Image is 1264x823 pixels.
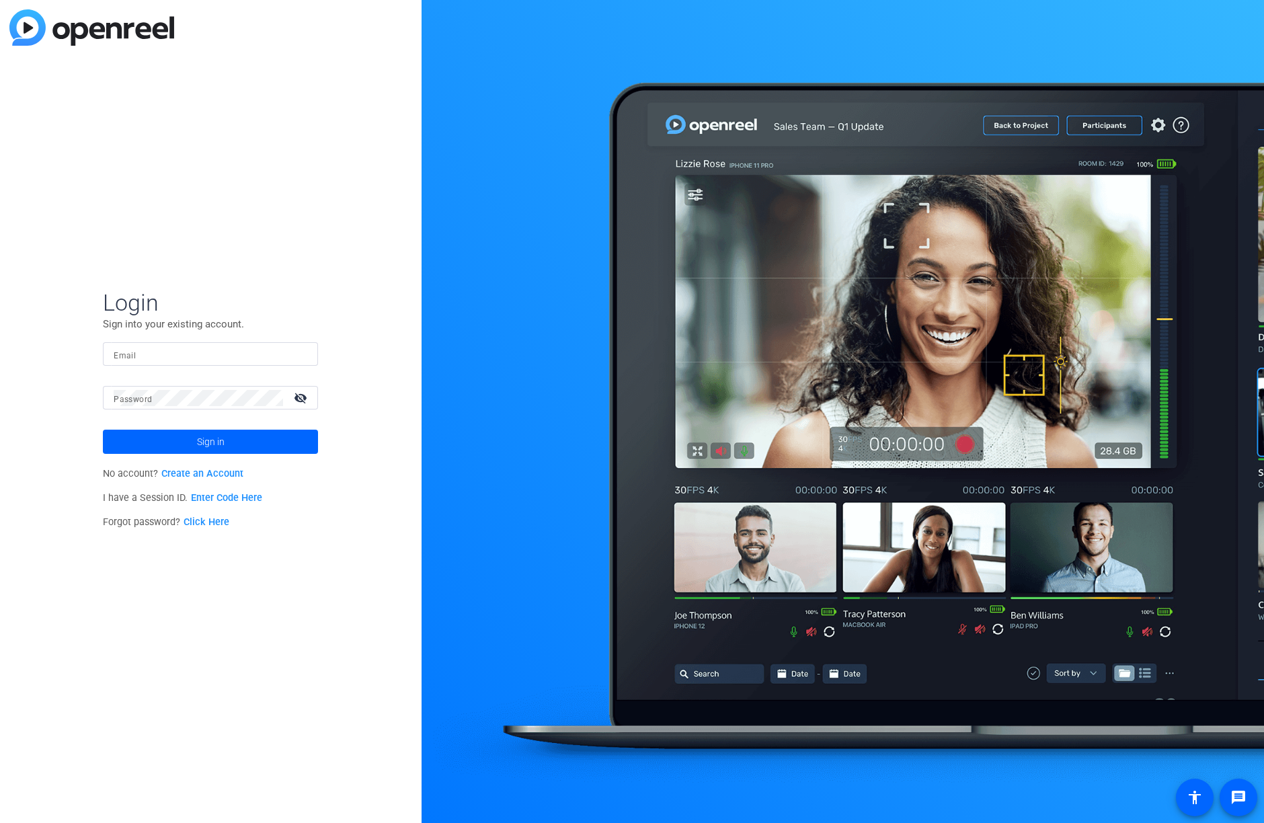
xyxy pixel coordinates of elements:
[9,9,174,46] img: blue-gradient.svg
[103,430,318,454] button: Sign in
[103,288,318,317] span: Login
[184,516,229,528] a: Click Here
[114,351,136,360] mat-label: Email
[103,317,318,331] p: Sign into your existing account.
[161,468,243,479] a: Create an Account
[286,388,318,407] mat-icon: visibility_off
[114,395,152,404] mat-label: Password
[114,346,307,362] input: Enter Email Address
[197,425,225,459] span: Sign in
[191,492,262,504] a: Enter Code Here
[1187,789,1203,806] mat-icon: accessibility
[103,516,229,528] span: Forgot password?
[1230,789,1247,806] mat-icon: message
[103,468,243,479] span: No account?
[103,492,262,504] span: I have a Session ID.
